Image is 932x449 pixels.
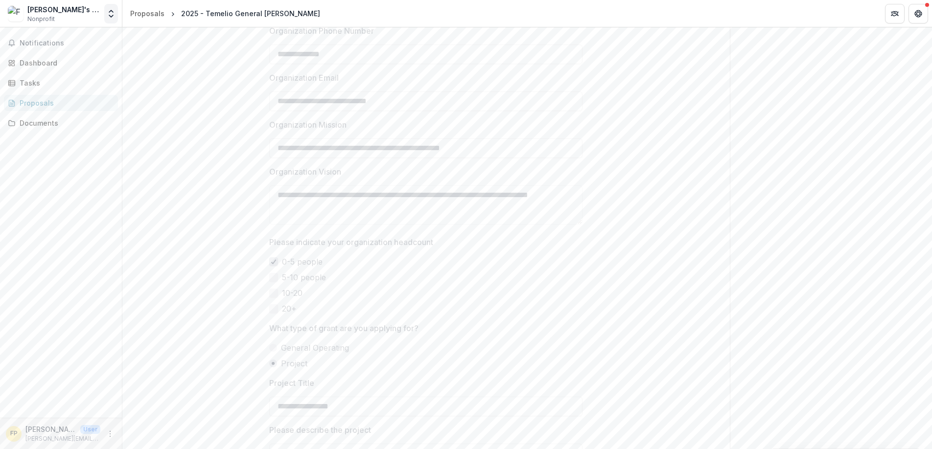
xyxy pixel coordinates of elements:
span: Nonprofit [27,15,55,23]
p: Project Title [269,377,314,389]
span: Notifications [20,39,114,47]
div: 2025 - Temelio General [PERSON_NAME] [181,8,320,19]
p: Organization Email [269,72,339,84]
nav: breadcrumb [126,6,324,21]
p: Organization Mission [269,119,347,131]
p: [PERSON_NAME] President [25,424,76,434]
a: Documents [4,115,118,131]
img: Fanny's Nonprofit Inc. [8,6,23,22]
p: Please describe the project [269,424,371,436]
button: Open entity switcher [104,4,118,23]
p: Please indicate your organization headcount [269,236,433,248]
div: Proposals [20,98,110,108]
p: [PERSON_NAME][EMAIL_ADDRESS][DOMAIN_NAME] [25,434,100,443]
div: Documents [20,118,110,128]
button: Partners [885,4,905,23]
div: Tasks [20,78,110,88]
a: Tasks [4,75,118,91]
span: General Operating [281,342,349,354]
p: What type of grant are you applying for? [269,322,419,334]
p: Organization Phone Number [269,25,374,37]
div: Proposals [130,8,164,19]
div: Fanny President [10,430,18,437]
button: More [104,428,116,440]
a: Dashboard [4,55,118,71]
button: Get Help [909,4,928,23]
button: Notifications [4,35,118,51]
span: Project [281,358,307,369]
span: 20+ [282,303,297,314]
p: User [80,425,100,434]
a: Proposals [126,6,168,21]
span: 5-10 people [282,271,326,283]
span: 10-20 [282,287,303,299]
div: Dashboard [20,58,110,68]
a: Proposals [4,95,118,111]
span: 0-5 people [282,256,323,268]
p: Organization Vision [269,166,341,178]
div: [PERSON_NAME]'s Nonprofit Inc. [27,4,100,15]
